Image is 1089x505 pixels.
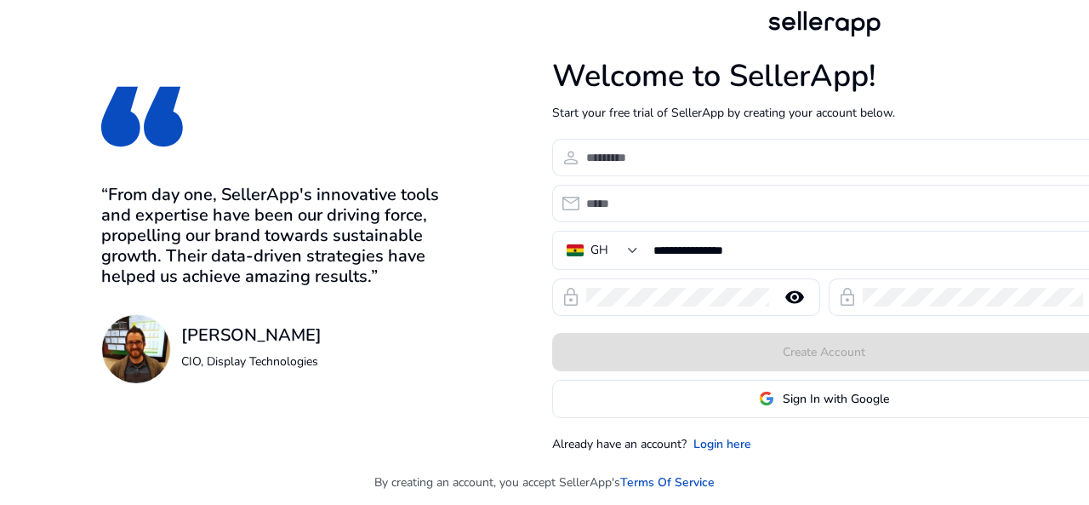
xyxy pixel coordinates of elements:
[561,193,581,214] span: email
[590,241,608,260] div: GH
[783,390,889,408] span: Sign In with Google
[561,287,581,307] span: lock
[101,185,465,287] h3: “From day one, SellerApp's innovative tools and expertise have been our driving force, propelling...
[181,353,322,370] p: CIO, Display Technologies
[552,435,687,453] p: Already have an account?
[620,473,715,491] a: Terms Of Service
[561,147,581,168] span: person
[837,287,858,307] span: lock
[759,391,774,406] img: google-logo.svg
[693,435,751,453] a: Login here
[181,325,322,346] h3: [PERSON_NAME]
[774,287,815,307] mat-icon: remove_red_eye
